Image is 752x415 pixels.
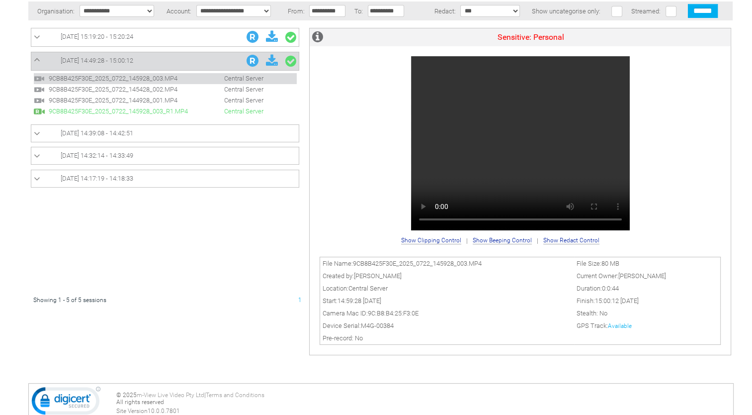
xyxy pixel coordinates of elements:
a: [DATE] 14:39:08 - 14:42:51 [34,127,296,139]
td: Duration: [574,282,720,295]
span: [DATE] 14:17:19 - 14:18:33 [61,175,133,182]
td: Account: [162,1,194,20]
span: 9CB8B425F30E_2025_0722_145928_003.MP4 [46,75,198,82]
td: Current Owner: [574,270,720,282]
span: Central Server [199,97,268,104]
td: File Name: [320,257,574,270]
div: © 2025 | All rights reserved [116,392,730,415]
span: 9CB8B425F30E_2025_0722_145928_003_R1.MP4 [46,107,198,115]
img: R_Indication.svg [247,31,258,43]
td: Camera Mac ID: [320,307,574,319]
a: 9CB8B425F30E_2025_0722_145428_002.MP4 Central Server [34,85,268,93]
td: Redact: [409,1,458,20]
span: 10.0.0.7801 [148,408,180,415]
td: Start: [320,295,574,307]
td: Device Serial: [320,319,574,332]
span: Central Server [199,86,268,93]
span: 80 MB [601,260,619,267]
span: No [355,334,363,342]
span: Pre-record: [323,334,353,342]
a: [DATE] 14:49:28 - 15:00:12 [34,55,296,68]
span: 15:00:12 [DATE] [595,297,639,305]
span: Streamed: [631,7,661,15]
td: File Size: [574,257,720,270]
span: Show Clipping Control [401,237,461,244]
td: Created by: [320,270,574,282]
span: [DATE] 14:49:28 - 15:00:12 [61,57,133,64]
td: Location: [320,282,574,295]
td: Finish: [574,295,720,307]
td: Sensitive: Personal [331,28,731,46]
span: Show Beeping Control [473,237,532,244]
span: | [466,237,468,244]
span: Stealth: [577,310,598,317]
img: video24.svg [34,84,45,95]
span: Showing 1 - 5 of 5 sessions [33,297,106,304]
span: [PERSON_NAME] [354,272,402,280]
span: 9C:B8:B4:25:F3:0E [368,310,418,317]
span: 9CB8B425F30E_2025_0722_144928_001.MP4 [46,97,198,104]
td: From: [284,1,307,20]
img: R_Indication.svg [247,55,258,67]
a: m-View Live Video Pty Ltd [137,392,204,399]
span: Show Redact Control [543,237,599,244]
span: 9CB8B425F30E_2025_0722_145428_002.MP4 [46,86,198,93]
a: 9CB8B425F30E_2025_0722_145928_003.MP4 Central Server [34,74,268,82]
span: [DATE] 14:32:14 - 14:33:49 [61,152,133,159]
a: Terms and Conditions [206,392,264,399]
td: GPS Track: [574,319,720,332]
img: R_Complete.svg [34,106,45,117]
a: [DATE] 14:17:19 - 14:18:33 [34,173,296,185]
img: video24.svg [34,73,45,84]
span: [DATE] 14:39:08 - 14:42:51 [61,129,133,137]
span: [PERSON_NAME] [618,272,666,280]
td: Organisation: [28,1,77,20]
span: No [599,310,607,317]
span: 14:59:28 [DATE] [337,297,381,305]
span: Central Server [199,107,268,115]
span: 0:0:44 [602,285,619,292]
div: Site Version [116,408,730,415]
span: Central Server [348,285,388,292]
span: [DATE] 15:19:20 - 15:20:24 [61,33,133,40]
span: Show uncategorise only: [532,7,600,15]
span: M4G-00384 [361,322,394,329]
span: 1 [298,297,302,304]
td: To: [351,1,365,20]
span: Central Server [199,75,268,82]
a: [DATE] 15:19:20 - 15:20:24 [34,31,296,44]
a: [DATE] 14:32:14 - 14:33:49 [34,150,296,162]
a: 9CB8B425F30E_2025_0722_144928_001.MP4 Central Server [34,96,268,104]
span: 9CB8B425F30E_2025_0722_145928_003.MP4 [353,260,482,267]
img: video24.svg [34,95,45,106]
a: Available [608,322,632,329]
span: | [537,237,538,244]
